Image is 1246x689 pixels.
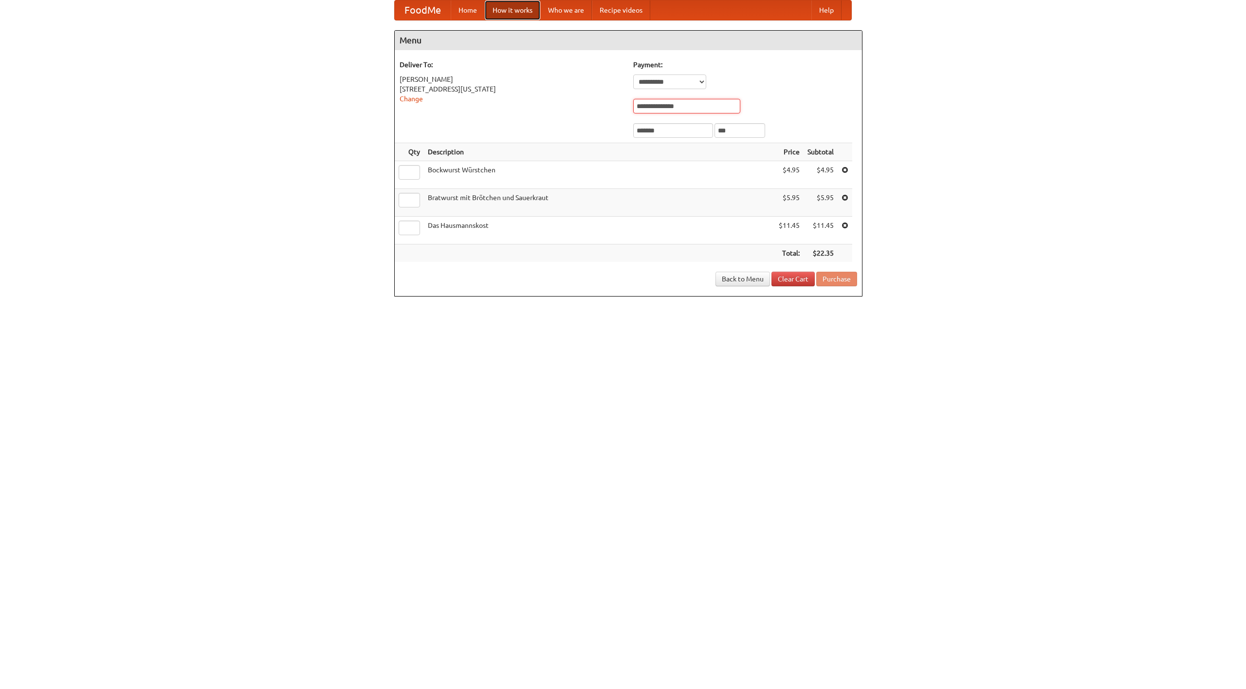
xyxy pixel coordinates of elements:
[804,189,838,217] td: $5.95
[775,244,804,262] th: Total:
[400,74,623,84] div: [PERSON_NAME]
[775,189,804,217] td: $5.95
[424,217,775,244] td: Das Hausmannskost
[400,84,623,94] div: [STREET_ADDRESS][US_STATE]
[715,272,770,286] a: Back to Menu
[633,60,857,70] h5: Payment:
[400,60,623,70] h5: Deliver To:
[816,272,857,286] button: Purchase
[804,143,838,161] th: Subtotal
[804,217,838,244] td: $11.45
[395,0,451,20] a: FoodMe
[451,0,485,20] a: Home
[804,161,838,189] td: $4.95
[804,244,838,262] th: $22.35
[424,189,775,217] td: Bratwurst mit Brötchen und Sauerkraut
[400,95,423,103] a: Change
[395,143,424,161] th: Qty
[771,272,815,286] a: Clear Cart
[775,217,804,244] td: $11.45
[424,143,775,161] th: Description
[775,161,804,189] td: $4.95
[540,0,592,20] a: Who we are
[485,0,540,20] a: How it works
[775,143,804,161] th: Price
[395,31,862,50] h4: Menu
[592,0,650,20] a: Recipe videos
[424,161,775,189] td: Bockwurst Würstchen
[811,0,842,20] a: Help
